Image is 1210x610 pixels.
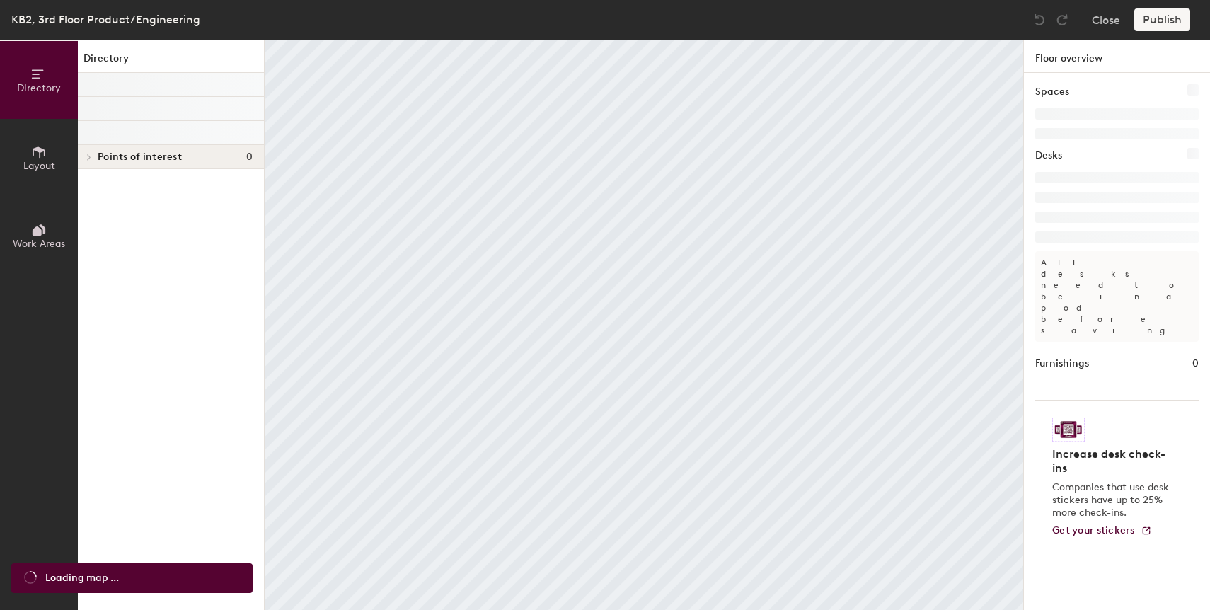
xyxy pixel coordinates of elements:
a: Get your stickers [1052,525,1152,537]
h1: Floor overview [1024,40,1210,73]
div: KB2, 3rd Floor Product/Engineering [11,11,200,28]
span: Work Areas [13,238,65,250]
h1: Desks [1035,148,1062,163]
h4: Increase desk check-ins [1052,447,1173,476]
span: 0 [246,151,253,163]
canvas: Map [265,40,1023,610]
img: Redo [1055,13,1069,27]
p: Companies that use desk stickers have up to 25% more check-ins. [1052,481,1173,519]
h1: Directory [78,51,264,73]
span: Get your stickers [1052,524,1135,536]
span: Layout [23,160,55,172]
h1: 0 [1192,356,1199,372]
span: Loading map ... [45,570,119,586]
span: Directory [17,82,61,94]
h1: Furnishings [1035,356,1089,372]
span: Points of interest [98,151,182,163]
img: Sticker logo [1052,418,1085,442]
button: Close [1092,8,1120,31]
h1: Spaces [1035,84,1069,100]
img: Undo [1032,13,1047,27]
p: All desks need to be in a pod before saving [1035,251,1199,342]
